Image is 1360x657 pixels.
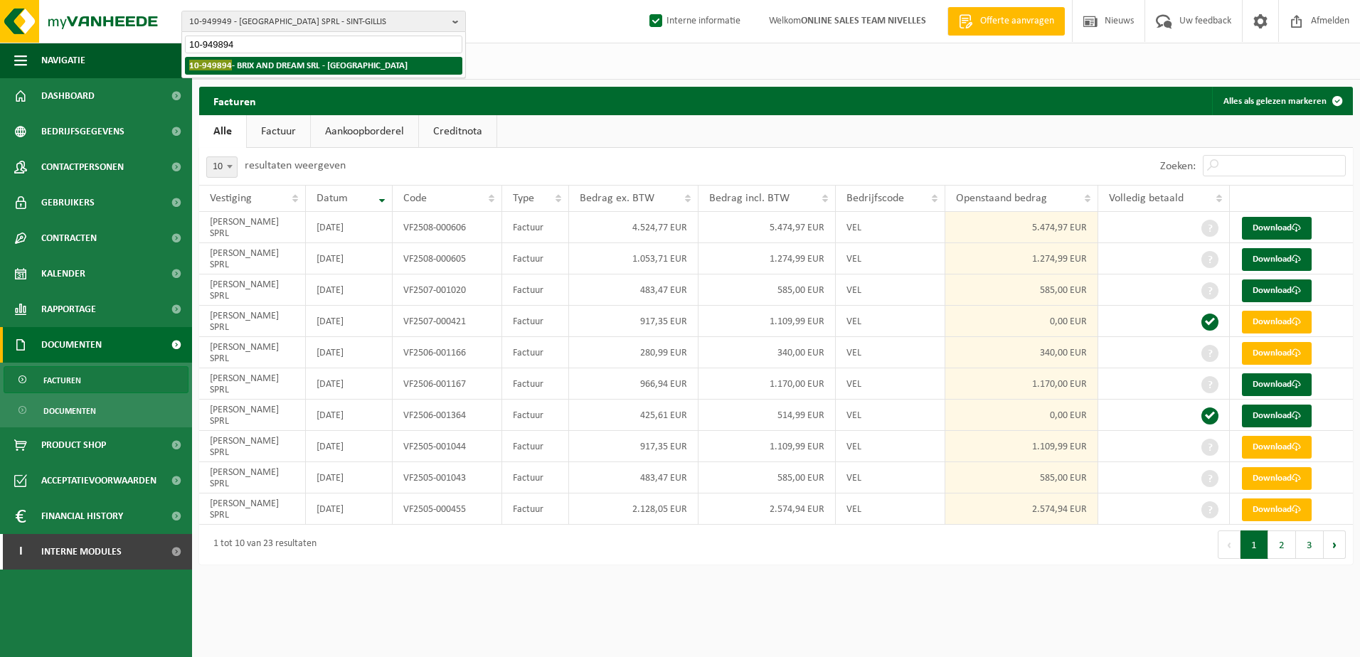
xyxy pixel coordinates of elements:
[945,368,1098,400] td: 1.170,00 EUR
[956,193,1047,204] span: Openstaand bedrag
[181,11,466,32] button: 10-949949 - [GEOGRAPHIC_DATA] SPRL - SINT-GILLIS
[502,462,569,493] td: Factuur
[306,400,393,431] td: [DATE]
[502,243,569,274] td: Factuur
[189,60,408,70] strong: - BRIX AND DREAM SRL - [GEOGRAPHIC_DATA]
[569,368,698,400] td: 966,94 EUR
[698,368,835,400] td: 1.170,00 EUR
[569,462,698,493] td: 483,47 EUR
[1242,498,1312,521] a: Download
[1241,530,1268,559] button: 1
[698,212,835,243] td: 5.474,97 EUR
[41,327,102,363] span: Documenten
[945,493,1098,525] td: 2.574,94 EUR
[836,431,946,462] td: VEL
[393,212,502,243] td: VF2508-000606
[43,367,81,394] span: Facturen
[569,274,698,306] td: 483,47 EUR
[502,337,569,368] td: Factuur
[199,368,306,400] td: [PERSON_NAME] SPRL
[1242,279,1312,302] a: Download
[199,212,306,243] td: [PERSON_NAME] SPRL
[569,243,698,274] td: 1.053,71 EUR
[311,115,418,148] a: Aankoopborderel
[306,274,393,306] td: [DATE]
[306,212,393,243] td: [DATE]
[41,498,123,534] span: Financial History
[836,274,946,306] td: VEL
[210,193,252,204] span: Vestiging
[1212,87,1351,115] button: Alles als gelezen markeren
[41,427,106,463] span: Product Shop
[199,493,306,525] td: [PERSON_NAME] SPRL
[1218,530,1241,559] button: Previous
[502,368,569,400] td: Factuur
[1242,248,1312,271] a: Download
[502,212,569,243] td: Factuur
[698,306,835,337] td: 1.109,99 EUR
[306,493,393,525] td: [DATE]
[945,400,1098,431] td: 0,00 EUR
[199,115,246,148] a: Alle
[14,534,27,570] span: I
[199,431,306,462] td: [PERSON_NAME] SPRL
[185,36,462,53] input: Zoeken naar gekoppelde vestigingen
[945,306,1098,337] td: 0,00 EUR
[403,193,427,204] span: Code
[393,306,502,337] td: VF2507-000421
[306,368,393,400] td: [DATE]
[393,274,502,306] td: VF2507-001020
[1324,530,1346,559] button: Next
[945,337,1098,368] td: 340,00 EUR
[801,16,926,26] strong: ONLINE SALES TEAM NIVELLES
[393,431,502,462] td: VF2505-001044
[977,14,1058,28] span: Offerte aanvragen
[199,400,306,431] td: [PERSON_NAME] SPRL
[502,431,569,462] td: Factuur
[419,115,496,148] a: Creditnota
[1242,436,1312,459] a: Download
[709,193,790,204] span: Bedrag incl. BTW
[502,493,569,525] td: Factuur
[836,493,946,525] td: VEL
[199,337,306,368] td: [PERSON_NAME] SPRL
[569,493,698,525] td: 2.128,05 EUR
[1296,530,1324,559] button: 3
[306,431,393,462] td: [DATE]
[393,493,502,525] td: VF2505-000455
[569,306,698,337] td: 917,35 EUR
[41,43,85,78] span: Navigatie
[947,7,1065,36] a: Offerte aanvragen
[393,462,502,493] td: VF2505-001043
[1160,161,1196,172] label: Zoeken:
[945,462,1098,493] td: 585,00 EUR
[698,431,835,462] td: 1.109,99 EUR
[393,368,502,400] td: VF2506-001167
[1242,467,1312,490] a: Download
[199,87,270,114] h2: Facturen
[245,160,346,171] label: resultaten weergeven
[836,243,946,274] td: VEL
[836,212,946,243] td: VEL
[199,274,306,306] td: [PERSON_NAME] SPRL
[569,400,698,431] td: 425,61 EUR
[1242,217,1312,240] a: Download
[569,212,698,243] td: 4.524,77 EUR
[41,114,124,149] span: Bedrijfsgegevens
[199,306,306,337] td: [PERSON_NAME] SPRL
[945,212,1098,243] td: 5.474,97 EUR
[199,243,306,274] td: [PERSON_NAME] SPRL
[393,337,502,368] td: VF2506-001166
[306,243,393,274] td: [DATE]
[836,368,946,400] td: VEL
[698,493,835,525] td: 2.574,94 EUR
[247,115,310,148] a: Factuur
[698,400,835,431] td: 514,99 EUR
[41,292,96,327] span: Rapportage
[836,337,946,368] td: VEL
[41,185,95,220] span: Gebruikers
[43,397,96,424] span: Documenten
[569,337,698,368] td: 280,99 EUR
[1242,311,1312,333] a: Download
[4,397,188,424] a: Documenten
